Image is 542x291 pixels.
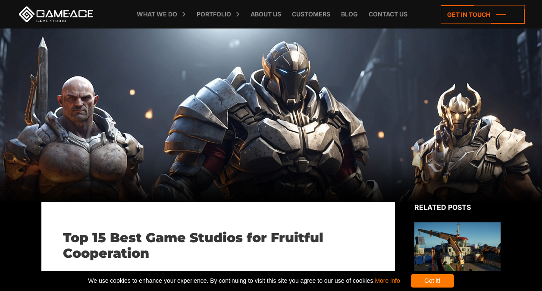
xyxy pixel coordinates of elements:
h1: Top 15 Best Game Studios for Fruitful Cooperation [63,230,373,261]
div: Related posts [414,202,501,212]
a: Get in touch [441,5,525,24]
span: We use cookies to enhance your experience. By continuing to visit this site you agree to our use ... [88,274,400,288]
a: More info [375,277,400,284]
div: Got it! [411,274,454,288]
